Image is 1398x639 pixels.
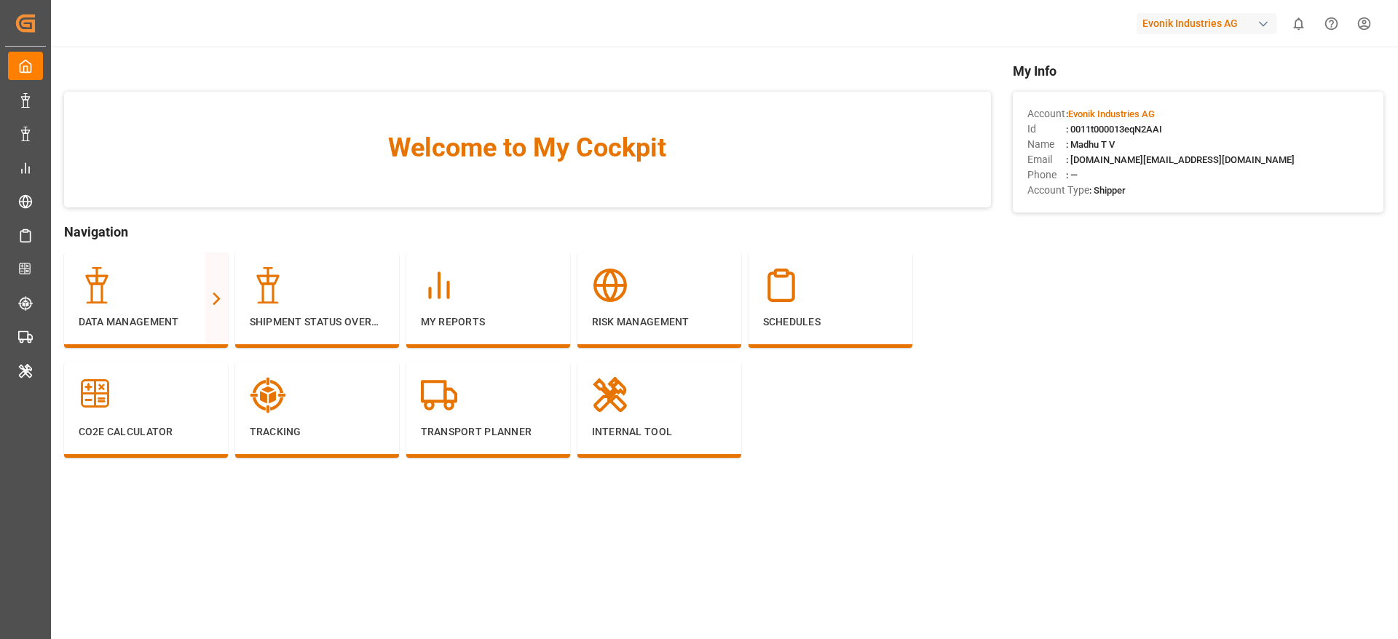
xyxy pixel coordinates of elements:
[93,128,962,167] span: Welcome to My Cockpit
[1013,61,1383,81] span: My Info
[1027,183,1089,198] span: Account Type
[592,424,727,440] p: Internal Tool
[1315,7,1348,40] button: Help Center
[1282,7,1315,40] button: show 0 new notifications
[1137,9,1282,37] button: Evonik Industries AG
[763,314,898,330] p: Schedules
[421,424,556,440] p: Transport Planner
[1137,13,1276,34] div: Evonik Industries AG
[79,424,213,440] p: CO2e Calculator
[1066,170,1078,180] span: : —
[1066,108,1155,119] span: :
[421,314,556,330] p: My Reports
[1027,106,1066,122] span: Account
[79,314,213,330] p: Data Management
[1068,108,1155,119] span: Evonik Industries AG
[1027,152,1066,167] span: Email
[1027,137,1066,152] span: Name
[1066,154,1295,165] span: : [DOMAIN_NAME][EMAIL_ADDRESS][DOMAIN_NAME]
[250,314,384,330] p: Shipment Status Overview
[1066,139,1115,150] span: : Madhu T V
[1027,167,1066,183] span: Phone
[64,222,991,242] span: Navigation
[1089,185,1126,196] span: : Shipper
[1066,124,1162,135] span: : 0011t000013eqN2AAI
[250,424,384,440] p: Tracking
[592,314,727,330] p: Risk Management
[1027,122,1066,137] span: Id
